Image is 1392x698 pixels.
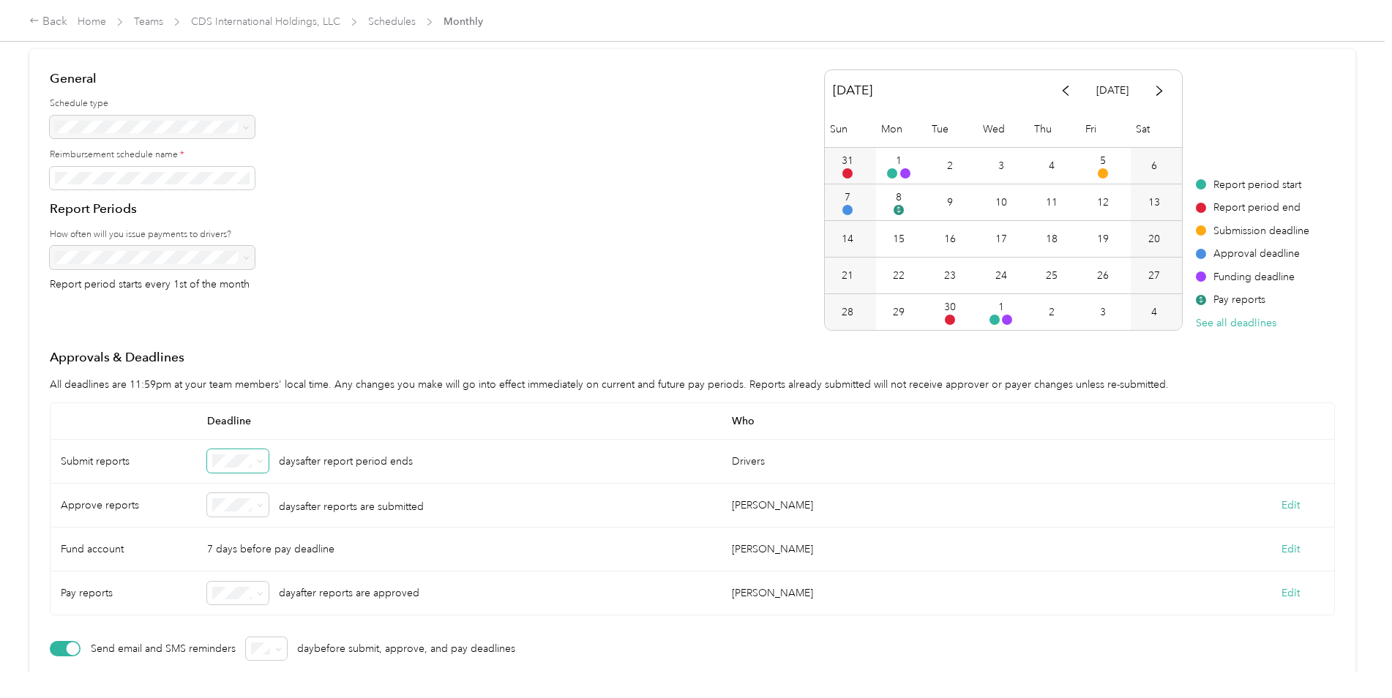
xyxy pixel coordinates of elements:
div: Approval deadline [1196,246,1310,261]
div: Submission deadline [1196,223,1310,239]
div: [PERSON_NAME] [732,541,813,557]
div: Report period end [1196,200,1310,215]
button: See all deadlines [1196,315,1276,331]
p: day before submit, approve, and pay deadlines [297,641,515,656]
div: 5 [1100,153,1106,168]
div: Sun [825,111,876,147]
div: 7 [845,189,850,205]
div: Fri [1080,111,1131,147]
div: 18 [1046,231,1058,247]
span: Who [722,403,1246,440]
span: Deadline [197,403,722,440]
div: 2 [947,158,953,173]
a: Teams [134,15,163,28]
div: 20 [1148,231,1160,247]
label: Schedule type [50,97,255,110]
div: Report period start [1196,177,1310,192]
div: 21 [842,268,853,283]
div: [PERSON_NAME] [732,585,813,601]
div: 2 [1049,304,1055,320]
div: Submit reports [50,440,197,484]
div: 19 [1097,231,1109,247]
div: Mon [876,111,927,147]
div: 4 [1049,158,1055,173]
p: Report period starts every 1st of the month [50,279,255,290]
div: [PERSON_NAME] [732,498,813,513]
div: Thu [1029,111,1080,147]
div: 10 [995,195,1007,210]
a: Home [78,15,106,28]
span: $ [1196,295,1206,305]
p: day after reports are approved [279,585,419,601]
div: 14 [842,231,853,247]
div: 17 [995,231,1007,247]
div: 1 [998,299,1004,315]
div: 9 [947,195,953,210]
p: days after reports are submitted [279,495,424,514]
a: CDS International Holdings, LLC [191,15,340,28]
div: 3 [998,158,1004,173]
h4: General [50,70,255,88]
button: Edit [1281,541,1300,557]
div: Funding deadline [1196,269,1310,285]
h4: Approvals & Deadlines [50,348,1335,367]
button: Edit [1281,585,1300,601]
div: Fund account [50,528,197,571]
div: Sat [1131,111,1182,147]
label: How often will you issue payments to drivers? [50,228,255,241]
div: 16 [944,231,956,247]
h4: Report Periods [50,200,255,218]
div: 6 [1151,158,1157,173]
div: 13 [1148,195,1160,210]
div: 12 [1097,195,1109,210]
div: 30 [944,299,956,315]
p: All deadlines are 11:59pm at your team members' local time. Any changes you make will go into eff... [50,377,1335,392]
div: 25 [1046,268,1058,283]
div: 1 [896,153,902,168]
button: [DATE] [1086,78,1139,103]
div: Approve reports [50,484,197,528]
label: Reimbursement schedule name [50,149,255,162]
button: Edit [1281,498,1300,513]
div: 3 [1100,304,1106,320]
div: Tue [927,111,978,147]
div: 23 [944,268,956,283]
div: 4 [1151,304,1157,320]
div: Pay reports [1196,292,1310,307]
div: 31 [842,153,853,168]
div: Drivers [722,440,1334,484]
div: 15 [893,231,905,247]
div: Wed [978,111,1029,147]
div: 8 [896,189,902,205]
span: [DATE] [833,78,872,103]
iframe: Everlance-gr Chat Button Frame [1310,616,1392,698]
div: Pay reports [50,571,197,615]
div: 7 days before pay deadline [197,528,722,571]
span: $ [894,205,904,215]
p: days after report period ends [279,454,413,469]
span: Monthly [444,14,483,29]
div: 11 [1046,195,1058,210]
div: 22 [893,268,905,283]
div: 26 [1097,268,1109,283]
div: 29 [893,304,905,320]
p: Send email and SMS reminders [91,634,236,664]
div: 27 [1148,268,1160,283]
div: 24 [995,268,1007,283]
div: 28 [842,304,853,320]
div: Back [29,13,67,31]
a: Schedules [368,15,416,28]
